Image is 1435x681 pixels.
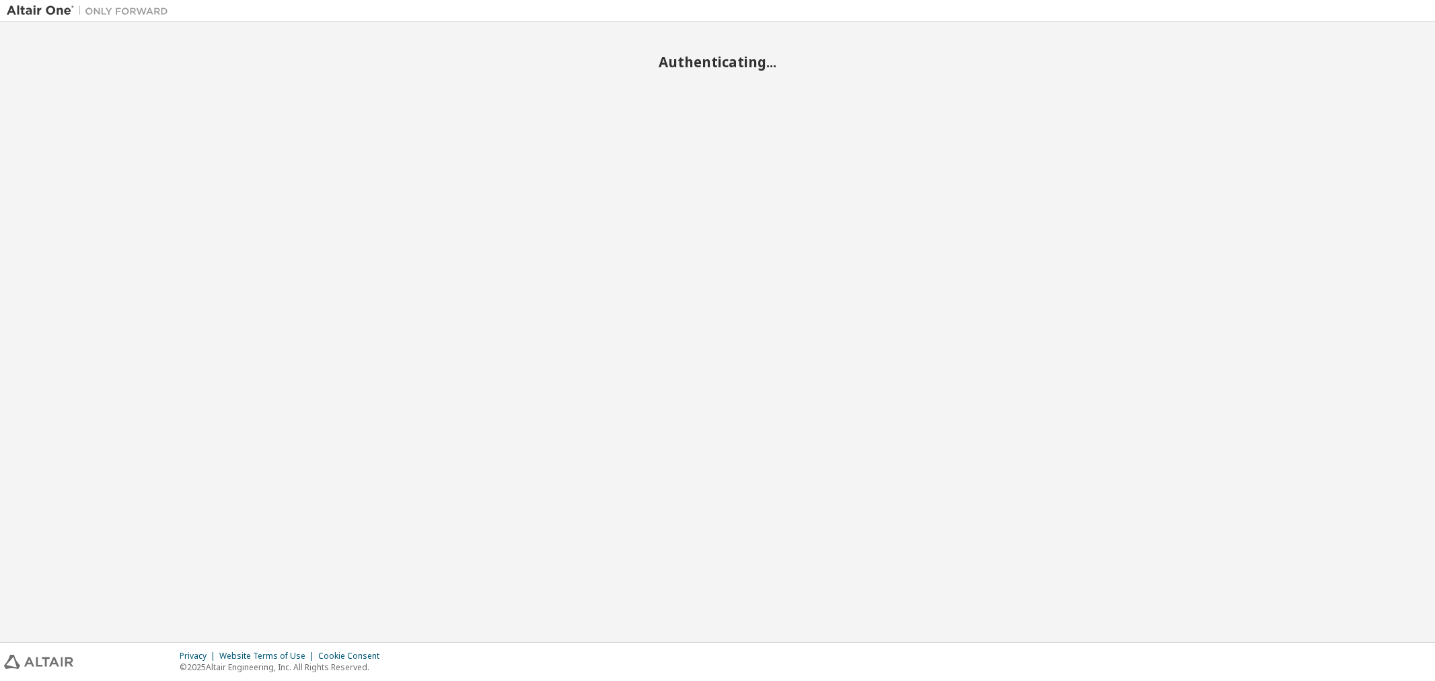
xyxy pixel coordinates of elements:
[180,651,219,661] div: Privacy
[180,661,388,673] p: © 2025 Altair Engineering, Inc. All Rights Reserved.
[7,53,1428,71] h2: Authenticating...
[219,651,318,661] div: Website Terms of Use
[4,655,73,669] img: altair_logo.svg
[318,651,388,661] div: Cookie Consent
[7,4,175,17] img: Altair One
